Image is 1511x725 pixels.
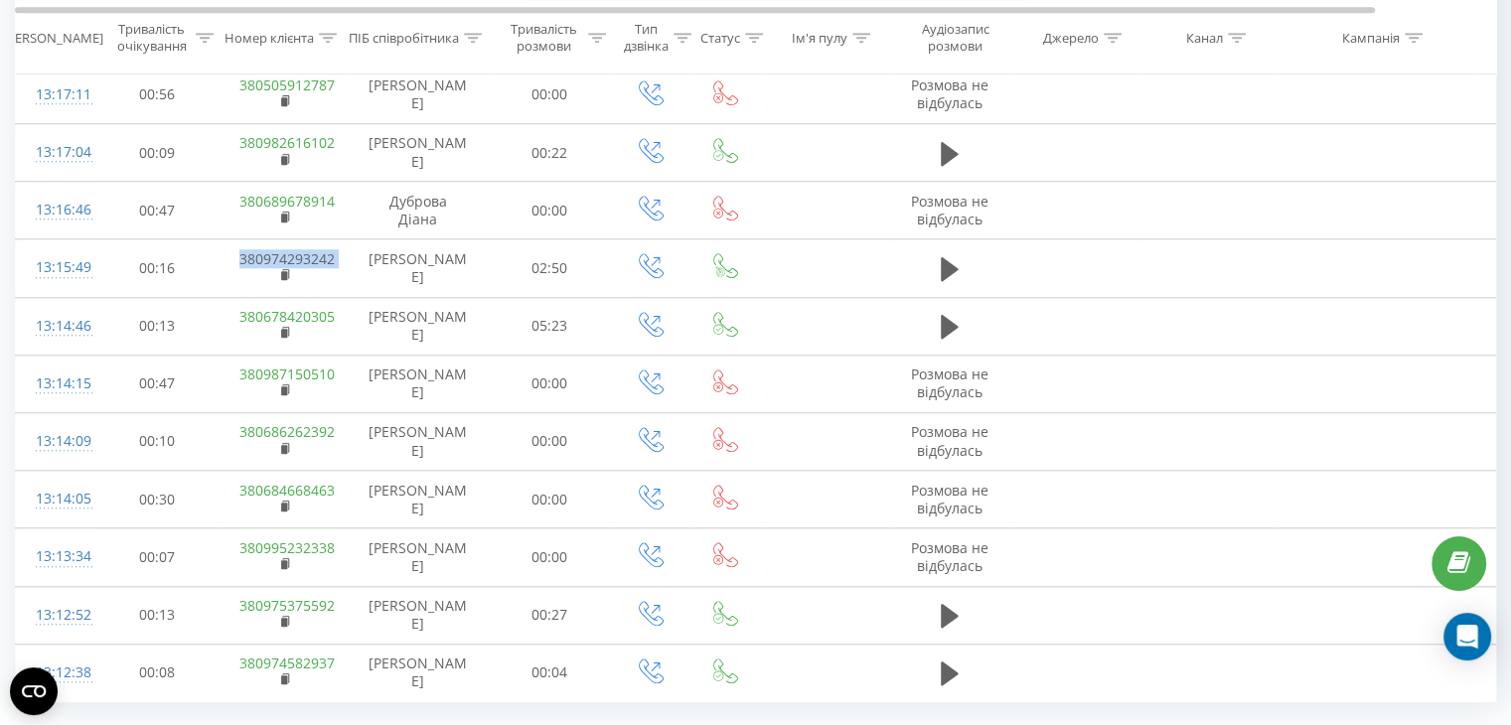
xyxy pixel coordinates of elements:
[488,412,612,470] td: 00:00
[349,66,488,123] td: [PERSON_NAME]
[95,586,220,644] td: 00:13
[911,75,988,112] span: Розмова не відбулась
[36,422,76,461] div: 13:14:09
[349,355,488,412] td: [PERSON_NAME]
[95,355,220,412] td: 00:47
[95,412,220,470] td: 00:10
[1342,29,1400,46] div: Кампанія
[349,29,459,46] div: ПІБ співробітника
[239,133,335,152] a: 380982616102
[488,297,612,355] td: 05:23
[239,653,335,672] a: 380974582937
[36,191,76,229] div: 13:16:46
[95,528,220,586] td: 00:07
[95,182,220,239] td: 00:47
[95,66,220,123] td: 00:56
[349,586,488,644] td: [PERSON_NAME]
[239,422,335,441] a: 380686262392
[911,422,988,459] span: Розмова не відбулась
[624,21,669,55] div: Тип дзвінка
[36,307,76,346] div: 13:14:46
[911,481,988,517] span: Розмова не відбулась
[488,355,612,412] td: 00:00
[36,248,76,287] div: 13:15:49
[95,644,220,701] td: 00:08
[10,667,58,715] button: Open CMP widget
[349,239,488,297] td: [PERSON_NAME]
[36,596,76,635] div: 13:12:52
[239,596,335,615] a: 380975375592
[349,528,488,586] td: [PERSON_NAME]
[1043,29,1099,46] div: Джерело
[488,66,612,123] td: 00:00
[911,192,988,228] span: Розмова не відбулась
[239,481,335,500] a: 380684668463
[95,124,220,182] td: 00:09
[349,182,488,239] td: Дуброва Діана
[239,364,335,383] a: 380987150510
[349,644,488,701] td: [PERSON_NAME]
[95,239,220,297] td: 00:16
[239,538,335,557] a: 380995232338
[112,21,191,55] div: Тривалість очікування
[36,133,76,172] div: 13:17:04
[36,480,76,518] div: 13:14:05
[700,29,740,46] div: Статус
[349,124,488,182] td: [PERSON_NAME]
[488,586,612,644] td: 00:27
[488,528,612,586] td: 00:00
[505,21,583,55] div: Тривалість розмови
[488,471,612,528] td: 00:00
[911,538,988,575] span: Розмова не відбулась
[239,75,335,94] a: 380505912787
[488,644,612,701] td: 00:04
[792,29,847,46] div: Ім'я пулу
[488,124,612,182] td: 00:22
[907,21,1003,55] div: Аудіозапис розмови
[95,471,220,528] td: 00:30
[349,471,488,528] td: [PERSON_NAME]
[3,29,103,46] div: [PERSON_NAME]
[1186,29,1223,46] div: Канал
[225,29,314,46] div: Номер клієнта
[349,297,488,355] td: [PERSON_NAME]
[36,653,76,692] div: 13:12:38
[488,182,612,239] td: 00:00
[1443,613,1491,660] div: Open Intercom Messenger
[239,192,335,211] a: 380689678914
[239,249,335,268] a: 380974293242
[239,307,335,326] a: 380678420305
[36,75,76,114] div: 13:17:11
[349,412,488,470] td: [PERSON_NAME]
[488,239,612,297] td: 02:50
[36,364,76,403] div: 13:14:15
[911,364,988,401] span: Розмова не відбулась
[36,537,76,576] div: 13:13:34
[95,297,220,355] td: 00:13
